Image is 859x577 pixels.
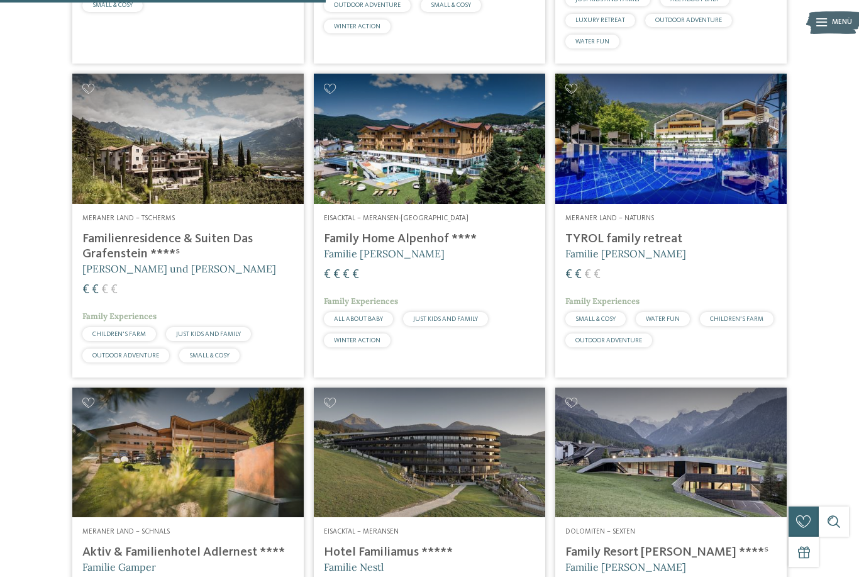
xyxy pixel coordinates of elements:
span: OUTDOOR ADVENTURE [92,352,159,359]
span: JUST KIDS AND FAMILY [176,331,241,337]
span: € [333,269,340,281]
h4: Family Home Alpenhof **** [324,232,535,247]
img: Aktiv & Familienhotel Adlernest **** [72,388,304,518]
a: Familienhotels gesucht? Hier findet ihr die besten! Meraner Land – Tscherms Familienresidence & S... [72,74,304,378]
span: Family Experiences [82,311,157,322]
img: Familienhotels gesucht? Hier findet ihr die besten! [72,74,304,204]
span: Family Experiences [324,296,398,306]
span: Familie Gamper [82,561,156,573]
span: ALL ABOUT BABY [334,316,383,322]
span: € [565,269,572,281]
span: € [594,269,601,281]
img: Family Home Alpenhof **** [314,74,545,204]
span: Familie Nestl [324,561,384,573]
span: € [324,269,331,281]
span: Meraner Land – Schnals [82,528,170,535]
span: Eisacktal – Meransen [324,528,399,535]
span: Familie [PERSON_NAME] [565,247,686,260]
span: OUTDOOR ADVENTURE [655,17,722,23]
span: Familie [PERSON_NAME] [324,247,445,260]
span: € [111,284,118,296]
span: € [575,269,582,281]
span: Eisacktal – Meransen-[GEOGRAPHIC_DATA] [324,215,468,222]
h4: Familienresidence & Suiten Das Grafenstein ****ˢ [82,232,294,262]
span: SMALL & COSY [431,2,471,8]
img: Familienhotels gesucht? Hier findet ihr die besten! [314,388,545,518]
span: SMALL & COSY [189,352,230,359]
span: WATER FUN [575,38,609,45]
span: JUST KIDS AND FAMILY [413,316,478,322]
span: SMALL & COSY [575,316,616,322]
span: Meraner Land – Naturns [565,215,654,222]
h4: TYROL family retreat [565,232,777,247]
span: € [584,269,591,281]
span: € [82,284,89,296]
span: € [352,269,359,281]
h4: Family Resort [PERSON_NAME] ****ˢ [565,545,777,560]
span: CHILDREN’S FARM [92,331,146,337]
span: CHILDREN’S FARM [710,316,763,322]
img: Familien Wellness Residence Tyrol **** [555,74,787,204]
span: OUTDOOR ADVENTURE [575,337,642,344]
span: € [101,284,108,296]
span: € [92,284,99,296]
span: Meraner Land – Tscherms [82,215,175,222]
span: WATER FUN [646,316,680,322]
span: SMALL & COSY [92,2,133,8]
span: Familie [PERSON_NAME] [565,561,686,573]
span: € [343,269,350,281]
h4: Aktiv & Familienhotel Adlernest **** [82,545,294,560]
img: Family Resort Rainer ****ˢ [555,388,787,518]
span: OUTDOOR ADVENTURE [334,2,401,8]
span: LUXURY RETREAT [575,17,625,23]
a: Familienhotels gesucht? Hier findet ihr die besten! Meraner Land – Naturns TYROL family retreat F... [555,74,787,378]
span: [PERSON_NAME] und [PERSON_NAME] [82,262,276,275]
span: Dolomiten – Sexten [565,528,635,535]
span: WINTER ACTION [334,337,380,344]
a: Familienhotels gesucht? Hier findet ihr die besten! Eisacktal – Meransen-[GEOGRAPHIC_DATA] Family... [314,74,545,378]
span: WINTER ACTION [334,23,380,30]
span: Family Experiences [565,296,640,306]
